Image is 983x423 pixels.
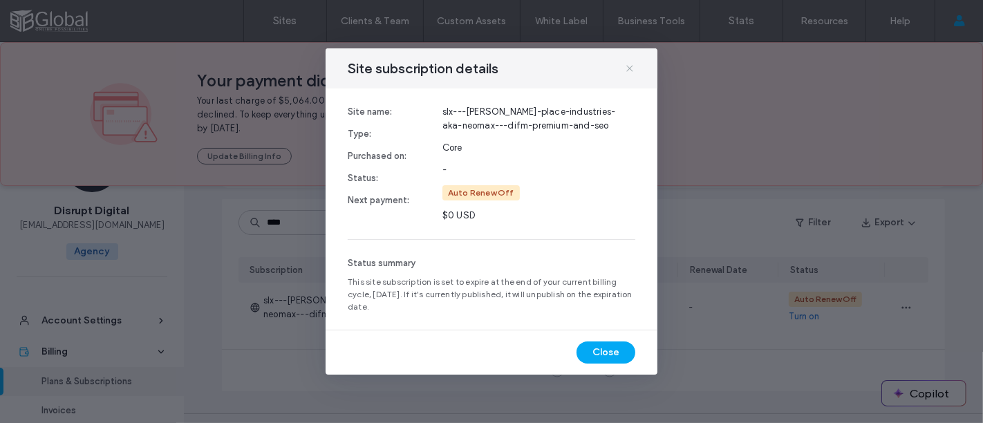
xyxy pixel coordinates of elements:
span: Site subscription details [348,59,498,77]
span: Status: [348,171,409,185]
span: Core [442,141,635,155]
div: Auto Renew Off [448,187,514,199]
span: slx---[PERSON_NAME]-place-industries-aka-neomax---difm-premium-and-seo [442,105,635,133]
span: This site subscription is set to expire at the end of your current billing cycle, [DATE]. If it's... [348,276,635,313]
span: Purchased on: [348,149,409,163]
button: Close [577,341,635,364]
span: Next payment: [348,194,409,207]
span: Type: [348,127,409,141]
span: Help [31,10,59,22]
span: - [442,163,635,177]
span: $0 USD [442,209,635,223]
span: Status summary [348,256,635,270]
span: Site name: [348,105,409,119]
